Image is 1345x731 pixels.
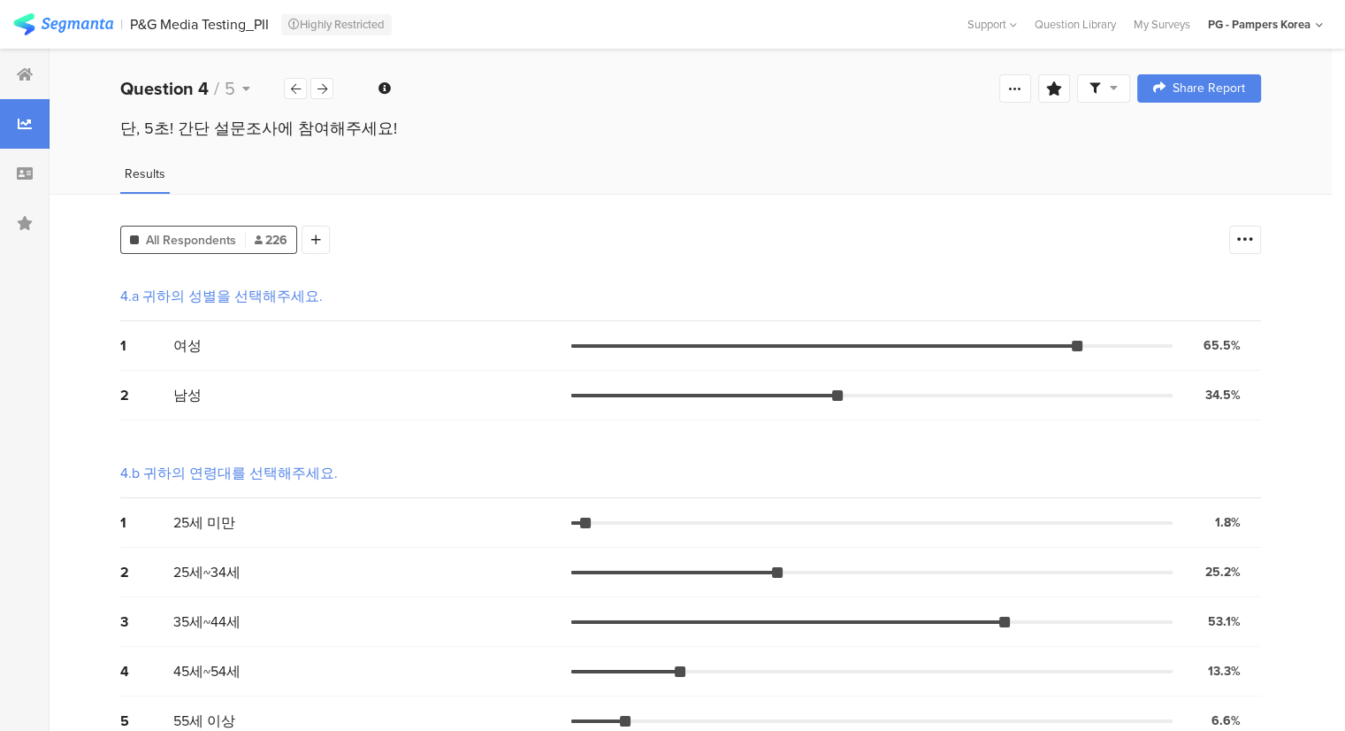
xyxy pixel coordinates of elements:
[1204,336,1241,355] div: 65.5%
[1208,612,1241,631] div: 53.1%
[120,117,1261,140] div: 단, 5초! 간단 설문조사에 참여해주세요!
[173,661,241,681] span: 45세~54세
[1205,386,1241,404] div: 34.5%
[146,231,236,250] span: All Respondents
[13,13,113,35] img: segmanta logo
[1205,563,1241,581] div: 25.2%
[1211,712,1241,730] div: 6.6%
[1215,513,1241,532] div: 1.8%
[225,75,235,102] span: 5
[967,11,1017,38] div: Support
[120,562,173,582] div: 2
[173,385,202,405] span: 남성
[1026,16,1125,33] a: Question Library
[281,14,392,35] div: Highly Restricted
[214,75,219,102] span: /
[120,335,173,356] div: 1
[120,385,173,405] div: 2
[120,512,173,533] div: 1
[120,612,173,632] div: 3
[120,75,209,102] b: Question 4
[173,562,241,582] span: 25세~34세
[173,711,235,731] span: 55세 이상
[120,661,173,681] div: 4
[120,463,338,483] div: 4.b 귀하의 연령대를 선택해주세요.
[120,14,123,35] div: |
[173,335,202,356] span: 여성
[1173,82,1245,95] span: Share Report
[173,612,241,632] span: 35세~44세
[173,512,235,533] span: 25세 미만
[1208,662,1241,681] div: 13.3%
[130,16,269,33] div: P&G Media Testing_PII
[120,711,173,731] div: 5
[255,231,287,250] span: 226
[1125,16,1199,33] a: My Surveys
[125,165,165,183] span: Results
[1208,16,1311,33] div: PG - Pampers Korea
[120,286,323,306] div: 4.a 귀하의 성별을 선택해주세요.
